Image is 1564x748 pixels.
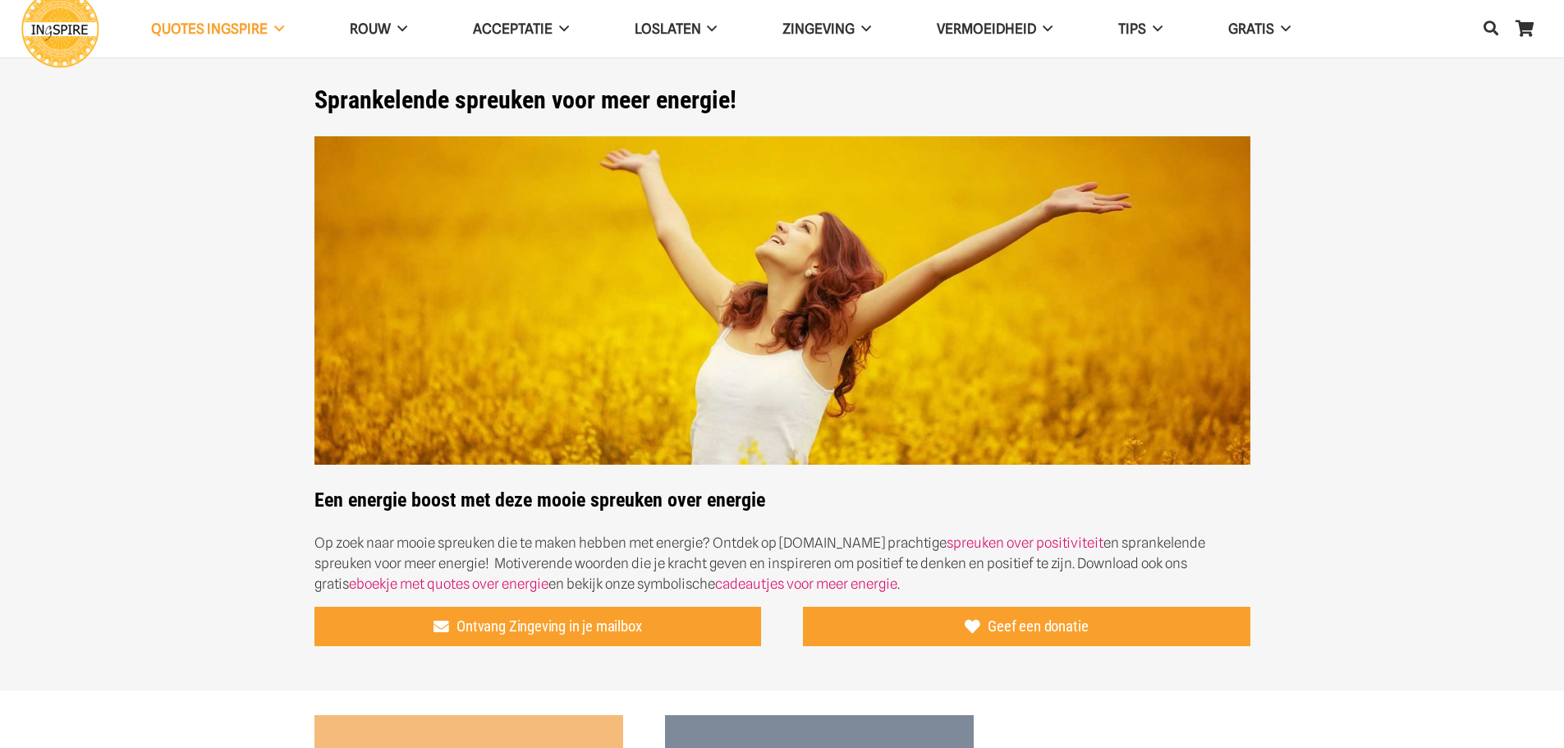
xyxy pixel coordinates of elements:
span: QUOTES INGSPIRE Menu [268,21,284,36]
span: Zingeving [782,21,855,37]
span: TIPS Menu [1146,21,1163,36]
a: TIPSTIPS Menu [1085,8,1195,50]
h1: Sprankelende spreuken voor meer energie! [314,85,1250,115]
a: spreuken over positiviteit [947,535,1103,551]
span: VERMOEIDHEID Menu [1036,21,1053,36]
a: VERMOEIDHEIDVERMOEIDHEID Menu [904,8,1085,50]
span: Loslaten [635,21,701,37]
span: TIPS [1118,21,1146,37]
span: Ontvang Zingeving in je mailbox [456,617,641,636]
span: VERMOEIDHEID [937,21,1036,37]
span: ROUW [350,21,391,37]
a: AcceptatieAcceptatie Menu [440,8,602,50]
a: GRATISGRATIS Menu [1195,8,1323,50]
span: GRATIS Menu [1274,21,1291,36]
strong: Een energie boost met deze mooie spreuken over energie [314,489,765,512]
span: Geef een donatie [988,617,1088,636]
a: ZingevingZingeving Menu [750,8,904,50]
a: ROUWROUW Menu [317,8,440,50]
a: cadeautjes voor meer energie [715,576,897,592]
a: Met de veilige levensenergie in je hart en met een diep innerlijk weten, ontdek je… – Citaat van ... [314,717,623,733]
a: Ontvang Zingeving in je mailbox [314,607,762,646]
a: eboekje met quotes over energie [349,576,548,592]
img: Spreuken over energie, als oppepper voor meer energie opdoen - ingspire [314,136,1250,466]
a: Ingspire spreuk: Gun jezelf rust, uit rust komt de kracht [665,717,974,733]
p: Op zoek naar mooie spreuken die te maken hebben met energie? Ontdek op [DOMAIN_NAME] prachtige en... [314,533,1250,594]
a: LoslatenLoslaten Menu [602,8,750,50]
a: Geef een donatie [803,607,1250,646]
span: QUOTES INGSPIRE [151,21,268,37]
a: QUOTES INGSPIREQUOTES INGSPIRE Menu [118,8,317,50]
span: ROUW Menu [391,21,407,36]
span: GRATIS [1228,21,1274,37]
span: Loslaten Menu [701,21,718,36]
span: Zingeving Menu [855,21,871,36]
span: Acceptatie [473,21,553,37]
span: Acceptatie Menu [553,21,569,36]
a: Zoeken [1475,9,1507,48]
